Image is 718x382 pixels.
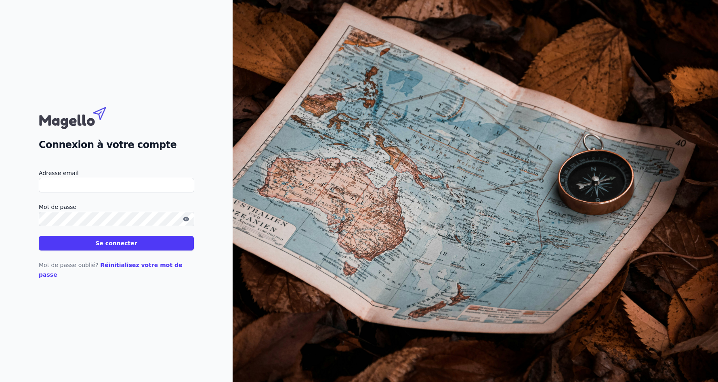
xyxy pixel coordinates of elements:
img: Magello [39,103,124,131]
h2: Connexion à votre compte [39,138,194,152]
label: Mot de passe [39,202,194,212]
button: Se connecter [39,236,194,250]
label: Adresse email [39,168,194,178]
p: Mot de passe oublié? [39,260,194,280]
a: Réinitialisez votre mot de passe [39,262,183,278]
